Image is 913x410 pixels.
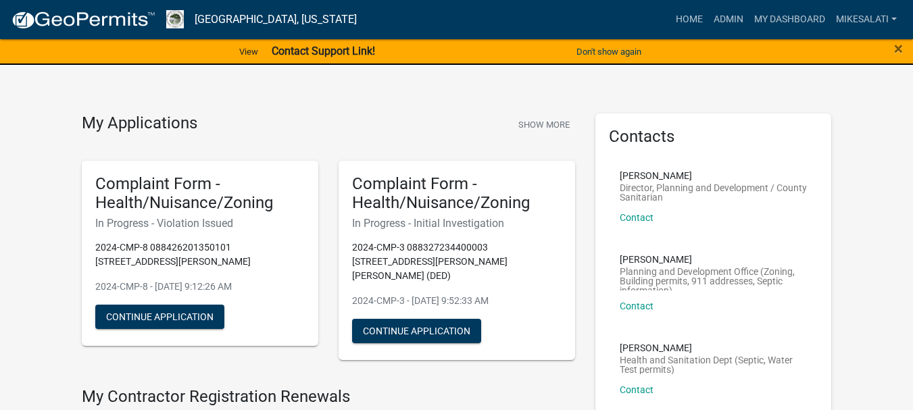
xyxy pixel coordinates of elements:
button: Close [894,41,903,57]
p: Director, Planning and Development / County Sanitarian [620,183,808,202]
a: Contact [620,212,653,223]
h4: My Contractor Registration Renewals [82,387,575,407]
span: × [894,39,903,58]
button: Continue Application [95,305,224,329]
h5: Contacts [609,127,818,147]
p: Planning and Development Office (Zoning, Building permits, 911 addresses, Septic information) [620,267,808,290]
a: My Dashboard [749,7,831,32]
img: Boone County, Iowa [166,10,184,28]
h6: In Progress - Violation Issued [95,217,305,230]
a: Home [670,7,708,32]
button: Don't show again [571,41,647,63]
strong: Contact Support Link! [272,45,375,57]
button: Continue Application [352,319,481,343]
a: Contact [620,384,653,395]
button: Show More [513,113,575,136]
a: Admin [708,7,749,32]
p: 2024-CMP-3 088327234400003 [STREET_ADDRESS][PERSON_NAME][PERSON_NAME] (DED) [352,240,562,283]
p: [PERSON_NAME] [620,171,808,180]
p: 2024-CMP-8 - [DATE] 9:12:26 AM [95,280,305,294]
p: 2024-CMP-3 - [DATE] 9:52:33 AM [352,294,562,308]
a: MikeSalati [831,7,902,32]
h5: Complaint Form - Health/Nuisance/Zoning [95,174,305,213]
a: Contact [620,301,653,311]
p: Health and Sanitation Dept (Septic, Water Test permits) [620,355,808,374]
a: View [234,41,264,63]
p: [PERSON_NAME] [620,343,808,353]
h6: In Progress - Initial Investigation [352,217,562,230]
h4: My Applications [82,113,197,134]
a: [GEOGRAPHIC_DATA], [US_STATE] [195,8,357,31]
p: [PERSON_NAME] [620,255,808,264]
h5: Complaint Form - Health/Nuisance/Zoning [352,174,562,213]
p: 2024-CMP-8 088426201350101 [STREET_ADDRESS][PERSON_NAME] [95,240,305,269]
